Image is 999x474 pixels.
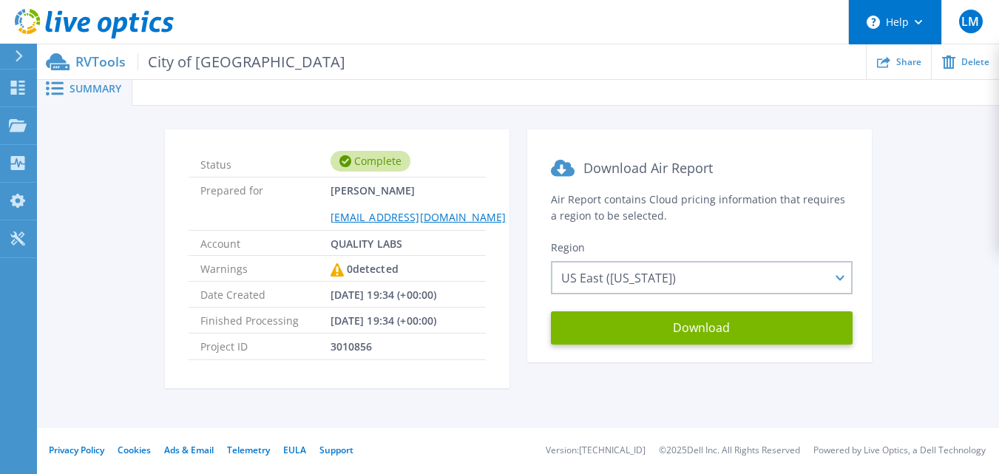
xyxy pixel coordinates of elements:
[164,444,214,456] a: Ads & Email
[283,444,306,456] a: EULA
[331,151,410,172] div: Complete
[551,261,853,294] div: US East ([US_STATE])
[331,256,399,282] div: 0 detected
[75,53,345,70] p: RVTools
[813,446,986,456] li: Powered by Live Optics, a Dell Technology
[200,177,331,229] span: Prepared for
[200,256,331,281] span: Warnings
[331,334,373,359] span: 3010856
[49,444,104,456] a: Privacy Policy
[331,231,403,255] span: QUALITY LABS
[659,446,800,456] li: © 2025 Dell Inc. All Rights Reserved
[227,444,270,456] a: Telemetry
[118,444,151,456] a: Cookies
[961,16,979,27] span: LM
[551,240,585,254] span: Region
[331,308,437,333] span: [DATE] 19:34 (+00:00)
[138,53,345,70] span: City of [GEOGRAPHIC_DATA]
[551,192,845,223] span: Air Report contains Cloud pricing information that requires a region to be selected.
[200,308,331,333] span: Finished Processing
[200,231,331,255] span: Account
[583,159,713,177] span: Download Air Report
[331,282,437,307] span: [DATE] 19:34 (+00:00)
[200,334,331,359] span: Project ID
[70,84,121,94] span: Summary
[546,446,646,456] li: Version: [TECHNICAL_ID]
[961,58,989,67] span: Delete
[331,210,507,224] a: [EMAIL_ADDRESS][DOMAIN_NAME]
[200,152,331,171] span: Status
[551,311,853,345] button: Download
[331,177,507,229] span: [PERSON_NAME]
[896,58,921,67] span: Share
[319,444,353,456] a: Support
[200,282,331,307] span: Date Created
